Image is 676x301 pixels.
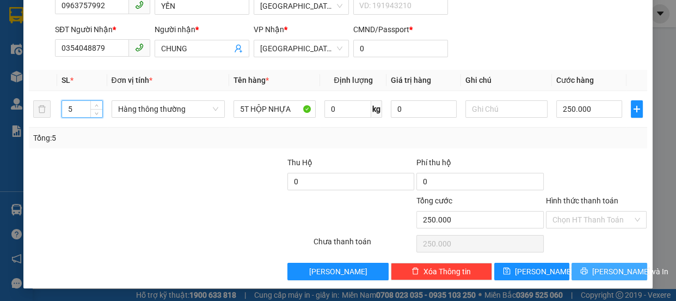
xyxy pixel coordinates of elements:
button: deleteXóa Thông tin [391,263,492,280]
span: Cước hàng [556,76,594,85]
span: Tuy Hòa [260,40,342,57]
input: 0 [391,100,457,118]
span: Đơn vị tính [112,76,152,85]
span: VP Nhận [254,25,284,34]
button: save[PERSON_NAME] [494,263,569,280]
span: Hàng thông thường [118,101,218,117]
span: plus [631,105,642,113]
button: delete [33,100,51,118]
span: Định lượng [334,76,372,85]
span: Tổng cước [416,196,452,205]
div: CMND/Passport [353,23,448,35]
span: printer [580,267,588,276]
span: SL [62,76,70,85]
span: Decrease Value [90,109,102,117]
span: [PERSON_NAME] [515,266,573,278]
span: phone [135,43,144,52]
button: plus [631,100,643,118]
div: Phí thu hộ [416,156,543,173]
span: save [503,267,511,276]
div: Chưa thanh toán [312,236,416,255]
span: Xóa Thông tin [423,266,471,278]
input: Ghi Chú [465,100,548,118]
span: down [94,110,100,117]
span: delete [411,267,419,276]
div: SĐT Người Nhận [55,23,150,35]
div: Người nhận [155,23,250,35]
span: Increase Value [90,101,102,109]
span: Giá trị hàng [391,76,431,85]
span: [PERSON_NAME] và In [592,266,668,278]
button: printer[PERSON_NAME] và In [571,263,647,280]
button: [PERSON_NAME] [287,263,389,280]
span: user-add [234,44,243,53]
span: Thu Hộ [287,158,312,167]
th: Ghi chú [461,70,552,91]
span: up [94,103,100,109]
span: kg [371,100,382,118]
span: Tên hàng [233,76,269,85]
input: VD: Bàn, Ghế [233,100,316,118]
span: phone [135,1,144,9]
span: [PERSON_NAME] [309,266,367,278]
label: Hình thức thanh toán [546,196,618,205]
div: Tổng: 5 [33,132,262,144]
